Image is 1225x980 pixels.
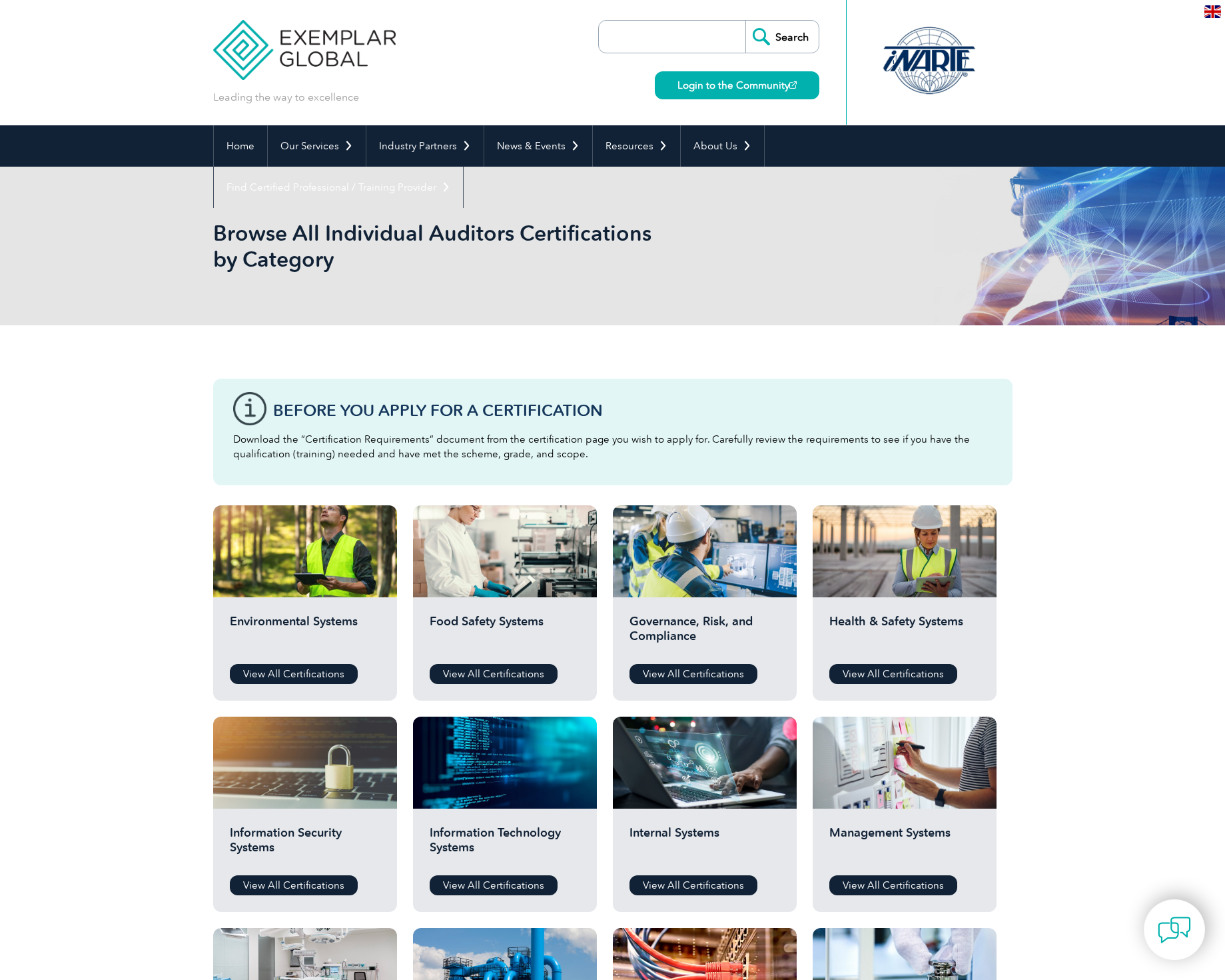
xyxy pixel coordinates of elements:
[745,21,819,53] input: Search
[430,614,580,654] h2: Food Safety Systems
[629,825,780,865] h2: Internal Systems
[829,875,957,895] a: View All Certifications
[629,614,780,654] h2: Governance, Risk, and Compliance
[789,81,797,89] img: open_square.png
[230,664,358,684] a: View All Certifications
[213,90,359,105] p: Leading the way to excellence
[655,71,819,99] a: Login to the Community
[366,125,484,167] a: Industry Partners
[230,875,358,895] a: View All Certifications
[629,875,757,895] a: View All Certifications
[829,825,980,865] h2: Management Systems
[1204,5,1221,18] img: en
[629,664,757,684] a: View All Certifications
[213,220,725,272] h1: Browse All Individual Auditors Certifications by Category
[593,125,680,167] a: Resources
[829,614,980,654] h2: Health & Safety Systems
[214,125,267,167] a: Home
[430,825,580,865] h2: Information Technology Systems
[233,432,993,461] p: Download the “Certification Requirements” document from the certification page you wish to apply ...
[1158,913,1191,947] img: contact-chat.png
[430,664,558,684] a: View All Certifications
[484,125,592,167] a: News & Events
[273,402,993,419] h3: Before You Apply For a Certification
[268,125,366,167] a: Our Services
[681,125,764,167] a: About Us
[230,614,380,654] h2: Environmental Systems
[430,875,558,895] a: View All Certifications
[829,664,957,684] a: View All Certifications
[214,167,463,208] a: Find Certified Professional / Training Provider
[230,825,380,865] h2: Information Security Systems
